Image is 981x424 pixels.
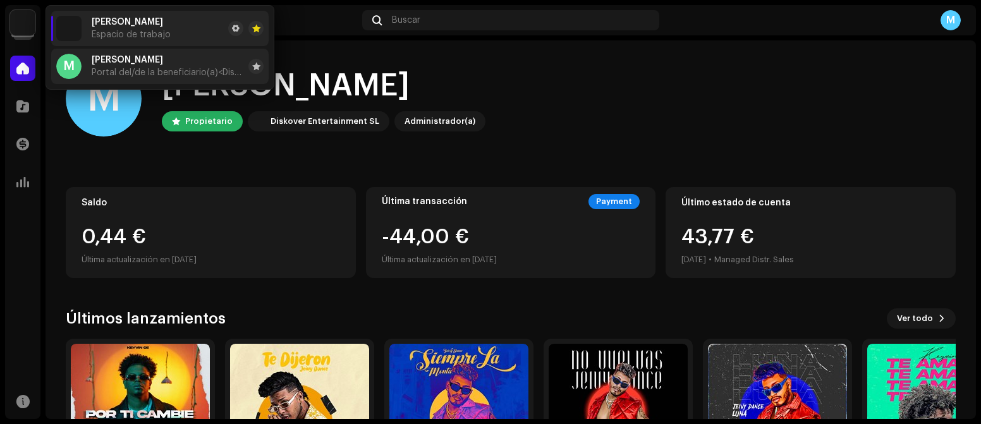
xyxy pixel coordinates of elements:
[92,30,171,40] span: Espacio de trabajo
[185,114,233,129] div: Propietario
[887,308,956,329] button: Ver todo
[681,252,706,267] div: [DATE]
[405,114,475,129] div: Administrador(a)
[82,252,340,267] div: Última actualización en [DATE]
[666,187,956,278] re-o-card-value: Último estado de cuenta
[941,10,961,30] div: M
[714,252,794,267] div: Managed Distr. Sales
[681,198,940,208] div: Último estado de cuenta
[250,114,265,129] img: 297a105e-aa6c-4183-9ff4-27133c00f2e2
[588,194,640,209] div: Payment
[92,55,163,65] span: Mauro Jose Marrugo Meza
[382,252,497,267] div: Última actualización en [DATE]
[218,68,336,77] span: <Diskover Entertainment SL>
[709,252,712,267] div: •
[66,308,226,329] h3: Últimos lanzamientos
[56,16,82,41] img: 297a105e-aa6c-4183-9ff4-27133c00f2e2
[10,10,35,35] img: 297a105e-aa6c-4183-9ff4-27133c00f2e2
[66,187,356,278] re-o-card-value: Saldo
[271,114,379,129] div: Diskover Entertainment SL
[897,306,933,331] span: Ver todo
[66,61,142,136] div: M
[92,17,163,27] span: Mauro Jose Marrugo Meza
[82,198,340,208] div: Saldo
[92,68,243,78] span: Portal del/de la beneficiario(a) <Diskover Entertainment SL>
[56,54,82,79] div: M
[162,66,485,106] div: [PERSON_NAME]
[392,15,420,25] span: Buscar
[382,197,467,207] div: Última transacción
